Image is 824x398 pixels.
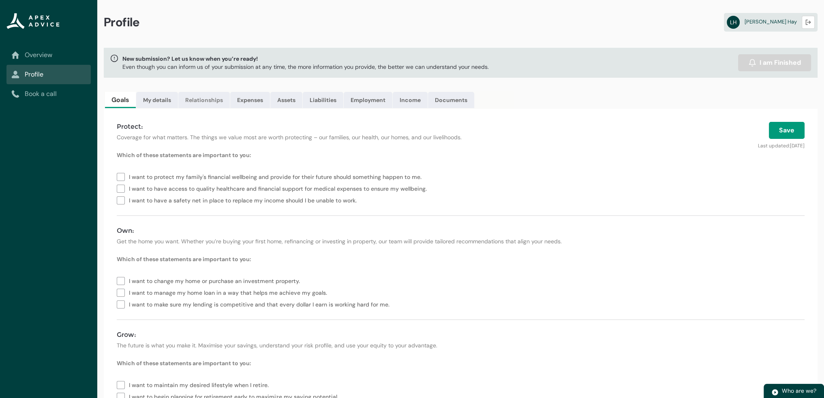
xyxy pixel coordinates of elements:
[136,92,178,108] a: My details
[129,286,330,298] span: I want to manage my home loan in a way that helps me achieve my goals.
[11,50,86,60] a: Overview
[129,194,360,206] span: I want to have a safety net in place to replace my income should I be unable to work.
[303,92,343,108] a: Liabilities
[11,70,86,79] a: Profile
[178,92,230,108] a: Relationships
[727,16,740,29] abbr: LH
[393,92,428,108] a: Income
[129,170,425,182] span: I want to protect my family's financial wellbeing and provide for their future should something h...
[129,275,303,286] span: I want to change my home or purchase an investment property.
[105,92,136,108] a: Goals
[738,54,811,71] button: I am Finished
[428,92,474,108] a: Documents
[771,389,779,396] img: play.svg
[129,379,272,390] span: I want to maintain my desired lifestyle when I retire.
[117,122,572,132] h4: Protect:
[11,89,86,99] a: Book a call
[117,133,572,141] p: Coverage for what matters. The things we value most are worth protecting – our families, our heal...
[802,16,815,29] button: Logout
[582,139,805,149] p: Last updated:
[344,92,392,108] a: Employment
[6,45,91,104] nav: Sub page
[117,330,805,340] h4: Grow:
[104,15,140,30] span: Profile
[117,237,805,245] p: Get the home you want. Whether you’re buying your first home, refinancing or investing in propert...
[769,122,805,139] button: Save
[122,63,489,71] p: Even though you can inform us of your submission at any time, the more information you provide, t...
[117,226,805,236] h4: Own:
[724,13,818,32] a: LH[PERSON_NAME] Hay
[129,182,430,194] span: I want to have access to quality healthcare and financial support for medical expenses to ensure ...
[745,18,797,25] span: [PERSON_NAME] Hay
[122,55,489,63] span: New submission? Let us know when you’re ready!
[117,255,805,263] p: Which of these statements are important to you:
[129,298,393,310] span: I want to make sure my lending is competitive and that every dollar I earn is working hard for me.
[230,92,270,108] a: Expenses
[760,58,801,68] span: I am Finished
[117,151,805,159] p: Which of these statements are important to you:
[270,92,302,108] a: Assets
[790,143,805,149] lightning-formatted-date-time: [DATE]
[117,341,805,349] p: The future is what you make it. Maximise your savings, understand your risk profile, and use your...
[6,13,60,29] img: Apex Advice Group
[782,387,816,394] span: Who are we?
[117,359,805,367] p: Which of these statements are important to you:
[748,59,756,67] img: alarm.svg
